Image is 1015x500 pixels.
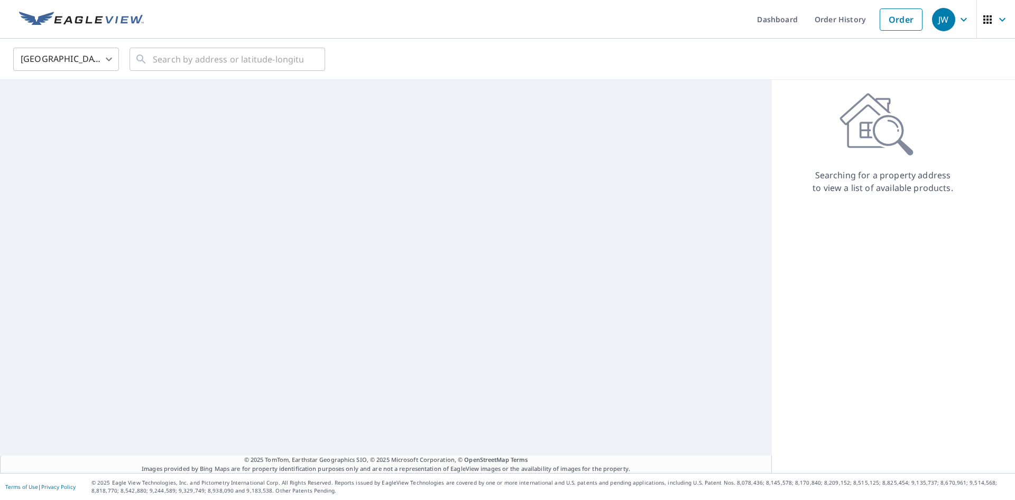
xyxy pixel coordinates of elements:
[464,456,509,463] a: OpenStreetMap
[19,12,144,28] img: EV Logo
[812,169,954,194] p: Searching for a property address to view a list of available products.
[244,456,528,465] span: © 2025 TomTom, Earthstar Geographics SIO, © 2025 Microsoft Corporation, ©
[880,8,922,31] a: Order
[511,456,528,463] a: Terms
[5,484,76,490] p: |
[91,479,1010,495] p: © 2025 Eagle View Technologies, Inc. and Pictometry International Corp. All Rights Reserved. Repo...
[153,44,303,74] input: Search by address or latitude-longitude
[41,483,76,490] a: Privacy Policy
[5,483,38,490] a: Terms of Use
[932,8,955,31] div: JW
[13,44,119,74] div: [GEOGRAPHIC_DATA]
